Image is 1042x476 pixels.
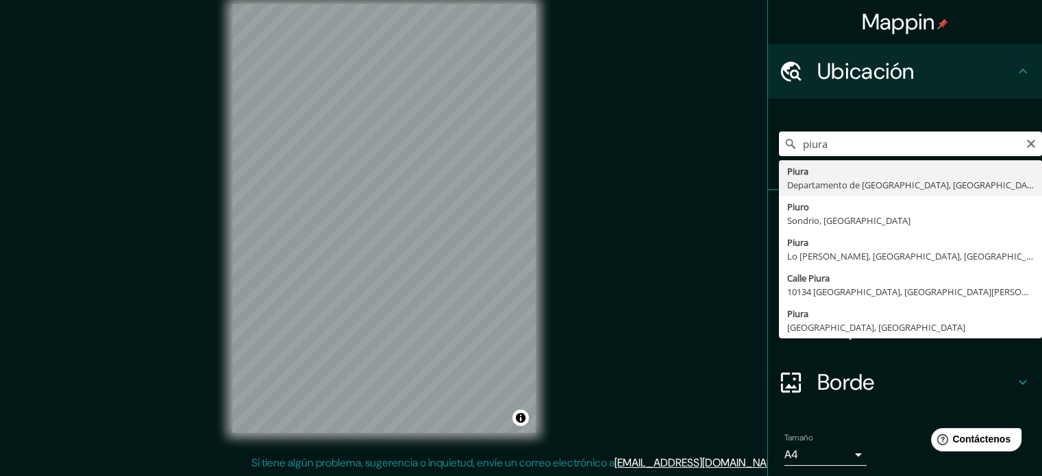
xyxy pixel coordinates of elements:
canvas: Mapa [232,4,536,433]
div: Estilo [768,245,1042,300]
font: Tamaño [784,432,812,443]
button: Claro [1026,136,1037,149]
div: Borde [768,355,1042,410]
font: Piura [787,308,808,320]
iframe: Lanzador de widgets de ayuda [920,423,1027,461]
font: Ubicación [817,57,915,86]
input: Elige tu ciudad o zona [779,131,1042,156]
div: Ubicación [768,44,1042,99]
font: Mappin [862,8,935,36]
div: Patas [768,190,1042,245]
div: Disposición [768,300,1042,355]
a: [EMAIL_ADDRESS][DOMAIN_NAME] [615,455,784,470]
img: pin-icon.png [937,18,948,29]
font: Si tiene algún problema, sugerencia o inquietud, envíe un correo electrónico a [251,455,615,470]
font: Sondrio, [GEOGRAPHIC_DATA] [787,214,910,227]
font: Departamento de [GEOGRAPHIC_DATA], [GEOGRAPHIC_DATA] [787,179,1040,191]
font: Piura [787,165,808,177]
button: Activar o desactivar atribución [512,410,529,426]
font: A4 [784,447,798,462]
div: A4 [784,444,867,466]
font: Calle Piura [787,272,830,284]
font: [GEOGRAPHIC_DATA], [GEOGRAPHIC_DATA] [787,321,965,334]
font: Borde [817,368,875,397]
font: Piuro [787,201,809,213]
font: Piura [787,236,808,249]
